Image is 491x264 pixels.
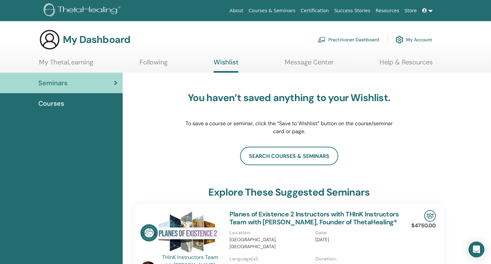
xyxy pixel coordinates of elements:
[214,58,238,73] a: Wishlist
[315,229,397,236] p: Date :
[208,186,369,198] h3: explore these suggested seminars
[411,222,436,230] p: $4750.00
[140,58,168,71] a: Following
[469,242,484,257] div: Open Intercom Messenger
[332,5,373,17] a: Success Stories
[185,120,393,135] p: To save a course or seminar, click the “Save to Wishlist” button on the course/seminar card or page.
[44,3,123,18] img: logo.png
[229,210,399,226] a: Planes of Existence 2 Instructors with THInK Instructors Team with [PERSON_NAME], Founder of Thet...
[315,255,397,262] p: Duration :
[38,78,67,88] span: Seminars
[380,58,433,71] a: Help & Resources
[229,229,311,236] p: Location :
[63,34,130,46] h3: My Dashboard
[240,147,338,165] a: search courses & seminars
[185,92,393,104] h3: You haven’t saved anything to your Wishlist.
[229,236,311,250] p: [GEOGRAPHIC_DATA], [GEOGRAPHIC_DATA]
[318,37,326,43] img: chalkboard-teacher.svg
[38,98,64,108] span: Courses
[395,32,432,47] a: My Account
[318,32,379,47] a: Practitioner Dashboard
[140,210,222,255] img: Planes of Existence 2 Instructors
[424,210,436,222] img: In-Person Seminar
[246,5,298,17] a: Courses & Seminars
[315,236,397,243] p: [DATE]
[285,58,334,71] a: Message Center
[39,29,60,50] img: generic-user-icon.jpg
[402,5,420,17] a: Store
[229,255,311,262] p: Language(s) :
[227,5,246,17] a: About
[395,34,403,45] img: cog.svg
[298,5,331,17] a: Certification
[373,5,402,17] a: Resources
[39,58,93,71] a: My ThetaLearning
